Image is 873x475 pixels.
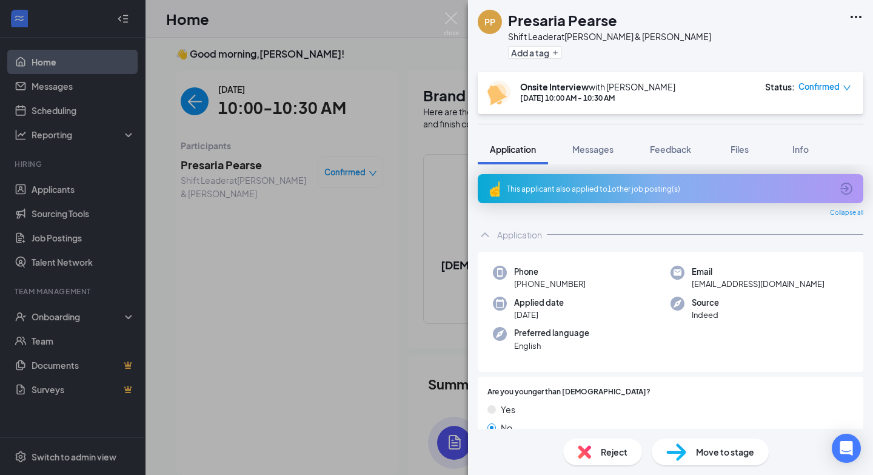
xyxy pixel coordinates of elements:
[520,93,675,103] div: [DATE] 10:00 AM - 10:30 AM
[490,144,536,155] span: Application
[508,30,711,42] div: Shift Leader at [PERSON_NAME] & [PERSON_NAME]
[514,278,586,290] span: [PHONE_NUMBER]
[832,434,861,463] div: Open Intercom Messenger
[514,266,586,278] span: Phone
[508,10,617,30] h1: Presaria Pearse
[765,81,795,93] div: Status :
[792,144,809,155] span: Info
[692,297,719,309] span: Source
[478,227,492,242] svg: ChevronUp
[501,403,515,416] span: Yes
[487,386,651,398] span: Are you younger than [DEMOGRAPHIC_DATA]?
[508,46,562,59] button: PlusAdd a tag
[830,208,863,218] span: Collapse all
[484,16,495,28] div: PP
[572,144,614,155] span: Messages
[843,84,851,92] span: down
[501,421,512,434] span: No
[692,309,719,321] span: Indeed
[731,144,749,155] span: Files
[601,445,627,459] span: Reject
[520,81,675,93] div: with [PERSON_NAME]
[839,181,854,196] svg: ArrowCircle
[849,10,863,24] svg: Ellipses
[650,144,691,155] span: Feedback
[497,229,542,241] div: Application
[514,297,564,309] span: Applied date
[514,327,589,339] span: Preferred language
[552,49,559,56] svg: Plus
[692,266,824,278] span: Email
[692,278,824,290] span: [EMAIL_ADDRESS][DOMAIN_NAME]
[696,445,754,459] span: Move to stage
[514,309,564,321] span: [DATE]
[507,184,832,194] div: This applicant also applied to 1 other job posting(s)
[798,81,840,93] span: Confirmed
[514,340,589,352] span: English
[520,81,589,92] b: Onsite Interview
